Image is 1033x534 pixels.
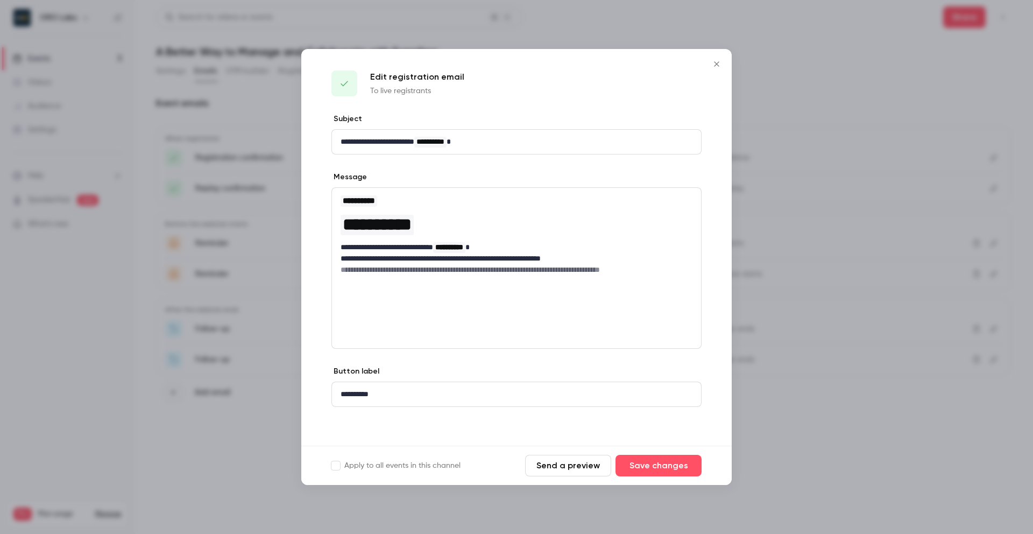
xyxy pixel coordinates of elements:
button: Save changes [615,455,702,476]
div: editor [332,188,701,282]
div: editor [332,382,701,406]
button: Close [706,53,727,75]
label: Button label [331,366,379,377]
button: Send a preview [525,455,611,476]
p: Edit registration email [370,71,464,83]
p: To live registrants [370,86,464,96]
label: Message [331,172,367,182]
label: Subject [331,114,362,124]
div: editor [332,130,701,154]
label: Apply to all events in this channel [331,460,461,471]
